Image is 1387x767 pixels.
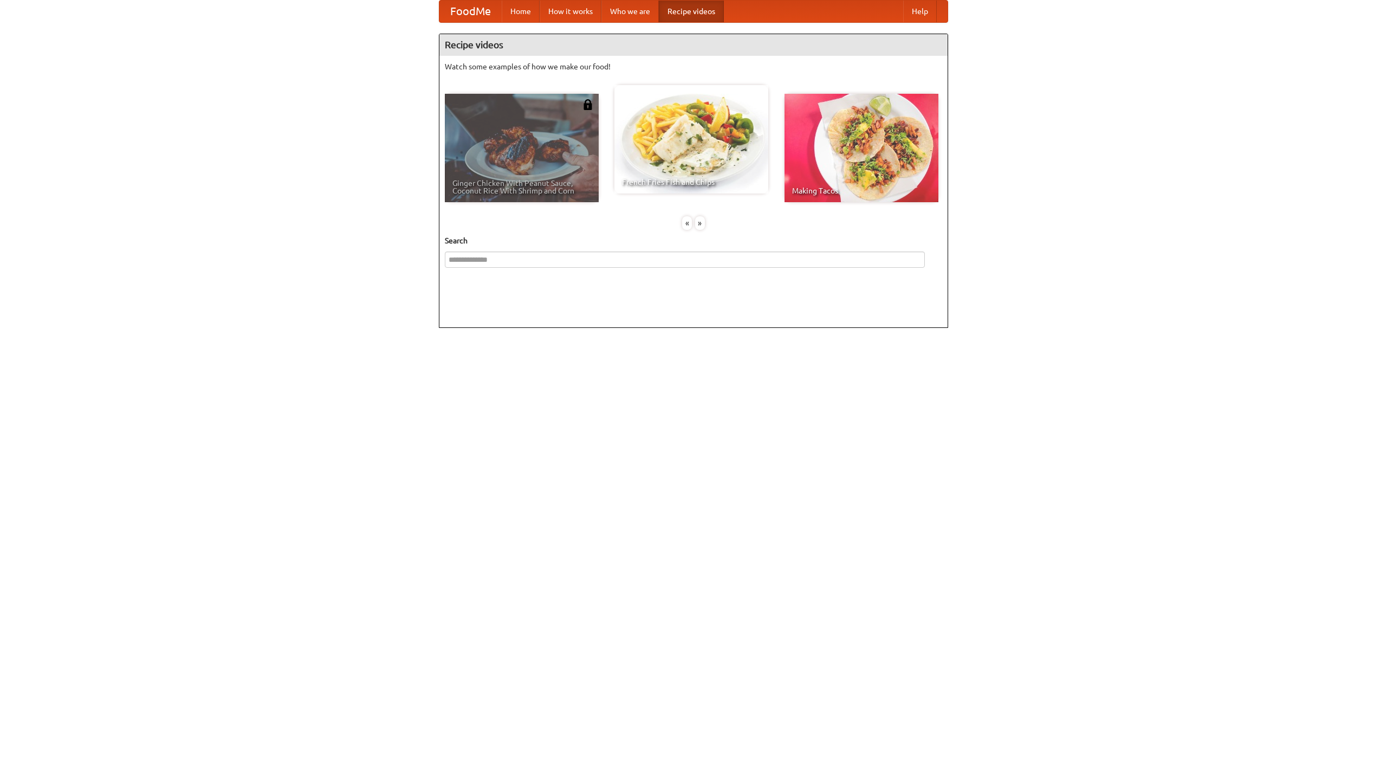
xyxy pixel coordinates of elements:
a: FoodMe [439,1,502,22]
a: Home [502,1,540,22]
a: Making Tacos [785,94,938,202]
div: » [695,216,705,230]
a: Help [903,1,937,22]
p: Watch some examples of how we make our food! [445,61,942,72]
span: French Fries Fish and Chips [622,178,761,186]
h4: Recipe videos [439,34,948,56]
img: 483408.png [582,99,593,110]
h5: Search [445,235,942,246]
div: « [682,216,692,230]
a: Recipe videos [659,1,724,22]
a: French Fries Fish and Chips [614,85,768,194]
span: Making Tacos [792,187,931,195]
a: Who we are [601,1,659,22]
a: How it works [540,1,601,22]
